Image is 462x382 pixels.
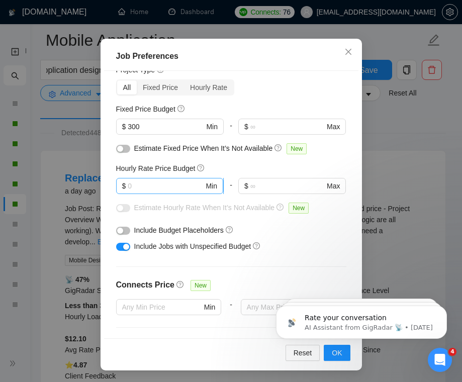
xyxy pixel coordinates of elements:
span: $ [122,180,126,192]
span: question-circle [276,203,285,211]
span: New [287,143,307,154]
div: - [221,299,240,327]
h5: Fixed Price Budget [116,104,175,115]
span: Include Jobs with Unspecified Budget [134,242,251,250]
span: question-circle [177,105,186,113]
div: - [224,119,238,143]
div: Job Preferences [116,50,346,62]
iframe: Intercom notifications message [261,284,462,355]
div: All [117,80,137,94]
input: Any Min Price [122,302,202,313]
input: ∞ [250,180,325,192]
span: Estimate Fixed Price When It’s Not Available [134,144,273,152]
span: question-circle [197,164,205,172]
span: $ [122,121,126,132]
span: question-circle [274,144,283,152]
span: Max [327,180,340,192]
span: Min [204,302,216,313]
input: 0 [128,121,204,132]
span: New [191,280,211,291]
span: question-circle [176,280,184,289]
span: Min [206,121,218,132]
input: Any Max Price [247,302,325,313]
div: Hourly Rate [184,80,233,94]
span: question-circle [226,226,234,234]
span: Min [206,180,217,192]
span: $ [244,121,248,132]
span: Include Budget Placeholders [134,226,224,234]
span: close [344,48,352,56]
div: Fixed Price [137,80,184,94]
span: $ [244,180,248,192]
span: New [289,203,309,214]
button: Close [335,39,362,66]
div: - [224,178,238,202]
input: 0 [128,180,204,192]
span: 4 [448,348,456,356]
input: ∞ [250,121,325,132]
span: question-circle [253,242,261,250]
iframe: Intercom live chat [428,348,452,372]
span: Max [327,121,340,132]
h4: Connects Price [116,279,174,291]
h5: Hourly Rate Price Budget [116,163,196,174]
span: Estimate Hourly Rate When It’s Not Available [134,204,275,212]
